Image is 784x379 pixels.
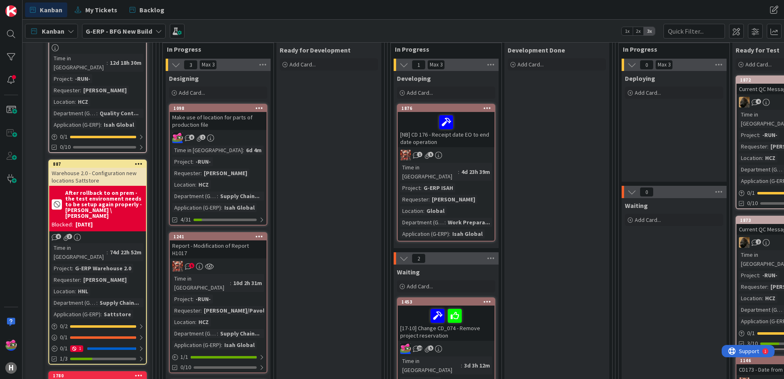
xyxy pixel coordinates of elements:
[736,46,779,54] span: Ready for Test
[398,298,495,306] div: 1453
[169,74,199,82] span: Designing
[400,183,420,192] div: Project
[196,180,211,189] div: HCZ
[172,180,195,189] div: Location
[172,317,195,326] div: Location
[623,45,719,53] span: In Progress
[102,310,133,319] div: Sattstore
[192,295,194,304] span: :
[73,264,133,273] div: G-ERP Warehouse 2.0
[397,74,431,82] span: Developing
[201,169,202,178] span: :
[739,282,767,291] div: Requester
[747,339,758,348] span: 3/10
[430,63,442,67] div: Max 3
[422,183,455,192] div: G-ERP ISAH
[280,46,351,54] span: Ready for Development
[767,282,768,291] span: :
[52,310,100,319] div: Application (G-ERP)
[53,161,146,167] div: 887
[86,27,152,35] b: G-ERP - BFG New Build
[230,279,231,288] span: :
[400,150,411,160] img: JK
[517,61,544,68] span: Add Card...
[218,192,262,201] div: Supply Chain...
[745,61,772,68] span: Add Card...
[52,120,100,129] div: Application (G-ERP)
[428,152,433,157] span: 5
[72,264,73,273] span: :
[170,105,267,112] div: 1098
[407,89,433,96] span: Add Card...
[25,2,67,17] a: Kanban
[184,60,198,70] span: 3
[739,294,762,303] div: Location
[417,345,422,351] span: 10
[767,142,768,151] span: :
[202,63,214,67] div: Max 3
[52,86,80,95] div: Requester
[192,157,194,166] span: :
[461,361,462,370] span: :
[170,240,267,258] div: Report - Modification of Report H1017
[508,46,565,54] span: Development Done
[5,362,17,374] div: H
[221,340,222,349] span: :
[52,109,96,118] div: Department (G-ERP)
[81,86,129,95] div: [PERSON_NAME]
[108,248,144,257] div: 74d 22h 52m
[739,153,762,162] div: Location
[221,203,222,212] span: :
[625,201,648,210] span: Waiting
[48,160,147,365] a: 887Warehouse 2.0 - Configuration new locations SattstoreAfter rollback to on prem - the test envi...
[195,317,196,326] span: :
[172,340,221,349] div: Application (G-ERP)
[759,130,760,139] span: :
[81,275,129,284] div: [PERSON_NAME]
[52,54,107,72] div: Time in [GEOGRAPHIC_DATA]
[172,274,230,292] div: Time in [GEOGRAPHIC_DATA]
[172,169,201,178] div: Requester
[444,218,446,227] span: :
[53,373,146,379] div: 1780
[5,339,17,351] img: JK
[43,3,45,10] div: 1
[400,229,449,238] div: Application (G-ERP)
[42,26,64,36] span: Kanban
[243,146,244,155] span: :
[96,298,98,307] span: :
[172,146,243,155] div: Time in [GEOGRAPHIC_DATA]
[430,195,477,204] div: [PERSON_NAME]
[170,233,267,258] div: 1241Report - Modification of Report H1017
[172,203,221,212] div: Application (G-ERP)
[762,153,763,162] span: :
[635,89,661,96] span: Add Card...
[400,218,444,227] div: Department (G-ERP)
[450,229,485,238] div: Isah Global
[139,5,164,15] span: Backlog
[172,295,192,304] div: Project
[658,63,670,67] div: Max 3
[170,105,267,130] div: 1098Make use of location for parts of production file
[635,216,661,224] span: Add Card...
[76,287,90,296] div: HNL
[70,2,122,17] a: My Tickets
[72,74,73,83] span: :
[412,253,426,263] span: 2
[80,275,81,284] span: :
[739,165,784,174] div: Department (G-ERP)
[201,306,202,315] span: :
[423,206,424,215] span: :
[400,206,423,215] div: Location
[194,157,213,166] div: -RUN-
[446,218,492,227] div: Work Prepara...
[189,135,194,140] span: 6
[398,112,495,147] div: [NB] CD 176 - Receipt date EO to end date operation
[397,104,495,242] a: 1876[NB] CD 176 - Receipt date EO to end date operationJKTime in [GEOGRAPHIC_DATA]:4d 23h 39mProj...
[179,89,205,96] span: Add Card...
[52,243,107,261] div: Time in [GEOGRAPHIC_DATA]
[398,298,495,341] div: 1453[17-10] Change CD_074 - Remove project reservation
[195,180,196,189] span: :
[73,74,92,83] div: -RUN-
[763,153,777,162] div: HCZ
